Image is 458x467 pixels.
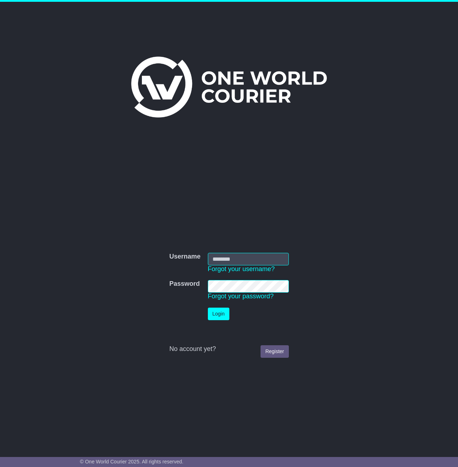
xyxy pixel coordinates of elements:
[131,57,327,117] img: One World
[80,459,183,464] span: © One World Courier 2025. All rights reserved.
[208,265,275,273] a: Forgot your username?
[169,345,288,353] div: No account yet?
[169,280,200,288] label: Password
[208,308,229,320] button: Login
[169,253,200,261] label: Username
[208,293,274,300] a: Forgot your password?
[261,345,288,358] a: Register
